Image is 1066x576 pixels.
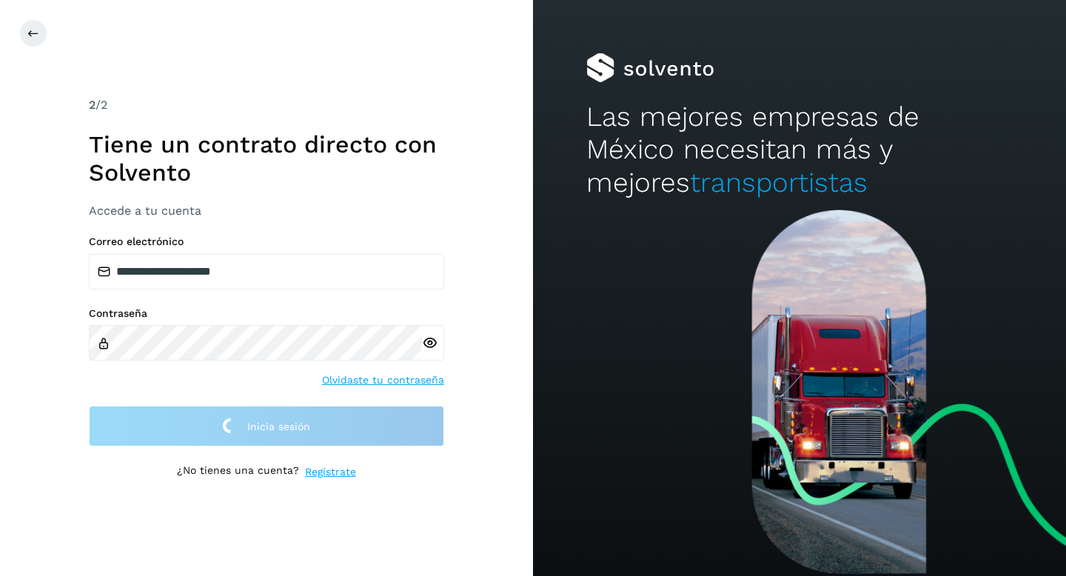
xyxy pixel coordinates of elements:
span: 2 [89,98,95,112]
label: Contraseña [89,307,444,320]
h2: Las mejores empresas de México necesitan más y mejores [586,101,1013,199]
button: Inicia sesión [89,406,444,446]
a: Olvidaste tu contraseña [322,372,444,388]
h3: Accede a tu cuenta [89,204,444,218]
span: Inicia sesión [247,421,310,432]
a: Regístrate [305,464,356,480]
span: transportistas [690,167,868,198]
label: Correo electrónico [89,235,444,248]
div: /2 [89,96,444,114]
p: ¿No tienes una cuenta? [177,464,299,480]
h1: Tiene un contrato directo con Solvento [89,130,444,187]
